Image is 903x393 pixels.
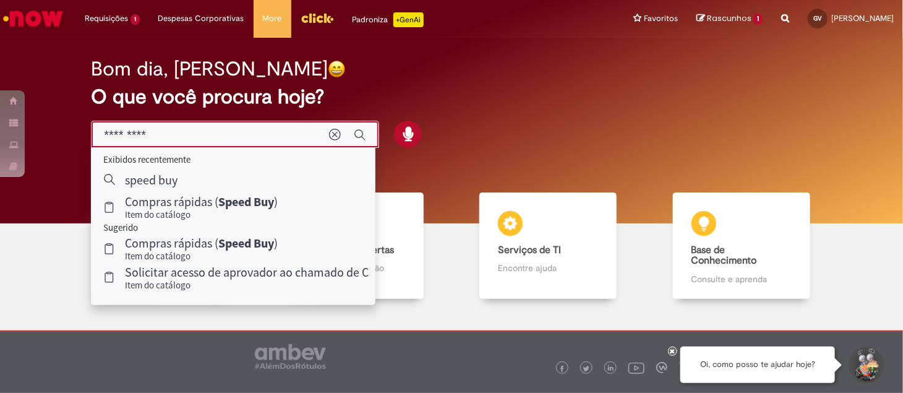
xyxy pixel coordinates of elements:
[644,12,678,25] span: Favoritos
[91,58,328,80] h2: Bom dia, [PERSON_NAME]
[559,366,565,372] img: logo_footer_facebook.png
[847,347,884,384] button: Iniciar Conversa de Suporte
[583,366,589,372] img: logo_footer_twitter.png
[158,12,244,25] span: Despesas Corporativas
[628,360,644,376] img: logo_footer_youtube.png
[645,192,839,300] a: Base de Conhecimento Consulte e aprenda
[91,86,811,108] h2: O que você procura hoje?
[65,192,259,300] a: Tirar dúvidas Tirar dúvidas com Lupi Assist e Gen Ai
[498,262,598,274] p: Encontre ajuda
[691,244,757,267] b: Base de Conhecimento
[656,362,667,373] img: logo_footer_workplace.png
[255,344,326,369] img: logo_footer_ambev_rotulo_gray.png
[353,12,424,27] div: Padroniza
[691,273,792,285] p: Consulte e aprenda
[328,60,346,78] img: happy-face.png
[831,13,894,24] span: [PERSON_NAME]
[451,192,645,300] a: Serviços de TI Encontre ajuda
[301,9,334,27] img: click_logo_yellow_360x200.png
[707,12,751,24] span: Rascunhos
[263,12,282,25] span: More
[393,12,424,27] p: +GenAi
[85,12,128,25] span: Requisições
[696,13,763,25] a: Rascunhos
[1,6,65,31] img: ServiceNow
[680,347,835,383] div: Oi, como posso te ajudar hoje?
[679,362,690,373] img: logo_footer_naosei.png
[305,244,395,256] b: Catálogo de Ofertas
[498,244,561,256] b: Serviços de TI
[131,14,140,25] span: 1
[608,365,614,373] img: logo_footer_linkedin.png
[813,14,822,22] span: GV
[753,14,763,25] span: 1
